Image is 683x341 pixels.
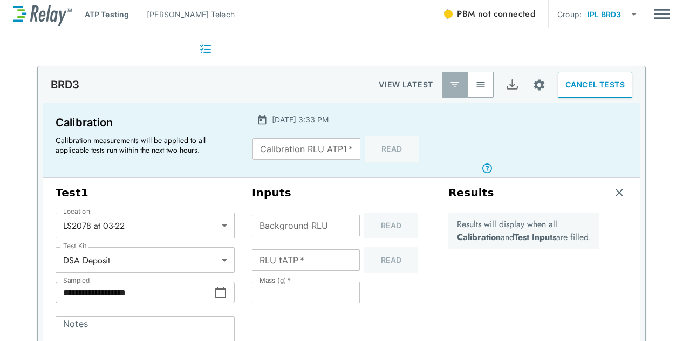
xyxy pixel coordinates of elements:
div: DSA Deposit [56,249,235,271]
h3: Inputs [252,186,431,200]
p: Calibration measurements will be applied to all applicable tests run within the next two hours. [56,135,228,155]
img: LuminUltra Relay [13,3,72,26]
img: Calender Icon [257,114,268,125]
img: Drawer Icon [654,4,670,24]
img: View All [475,79,486,90]
label: Test Kit [63,242,87,250]
p: Calibration [56,114,233,131]
label: Sampled [63,277,90,284]
p: VIEW LATEST [379,78,433,91]
p: Results will display when all and are filled. [457,218,591,244]
button: Site setup [525,71,554,99]
p: Group: [557,9,582,20]
img: Offline Icon [442,9,453,19]
h3: Test 1 [56,186,235,200]
span: not connected [478,8,535,20]
b: Calibration [457,231,501,243]
h3: Results [448,186,494,200]
button: Export [499,72,525,98]
div: LS2078 at 03-22 [56,215,235,236]
p: ATP Testing [85,9,129,20]
input: Choose date, selected date is Sep 24, 2025 [56,282,214,303]
iframe: Resource center [521,309,672,333]
label: Mass (g) [259,277,291,284]
span: PBM [457,6,535,22]
label: Location [63,208,90,215]
button: CANCEL TESTS [558,72,632,98]
img: Settings Icon [532,78,546,92]
button: PBM not connected [438,3,539,25]
img: Remove [614,187,625,198]
button: Main menu [654,4,670,24]
b: Test Inputs [514,231,556,243]
p: [PERSON_NAME] Telech [147,9,235,20]
img: Latest [449,79,460,90]
p: [DATE] 3:33 PM [272,114,329,125]
p: BRD3 [51,78,80,91]
img: Export Icon [506,78,519,92]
